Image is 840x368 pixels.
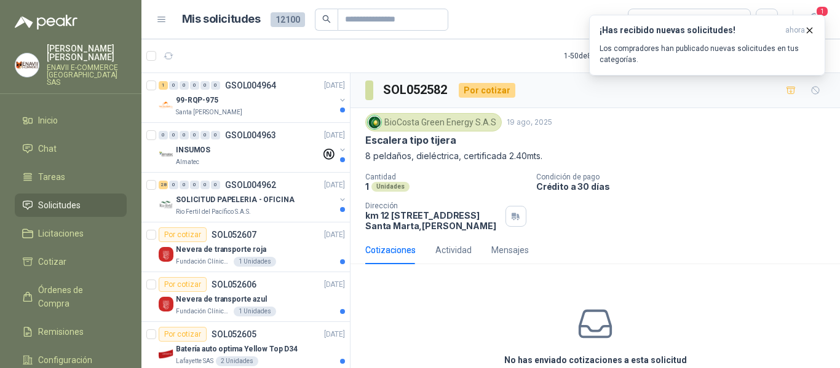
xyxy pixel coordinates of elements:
[169,81,178,90] div: 0
[371,182,410,192] div: Unidades
[15,194,127,217] a: Solicitudes
[200,81,210,90] div: 0
[159,247,173,262] img: Company Logo
[159,78,347,117] a: 1 0 0 0 0 0 GSOL004964[DATE] Company Logo99-RQP-975Santa [PERSON_NAME]
[38,170,65,184] span: Tareas
[200,131,210,139] div: 0
[169,131,178,139] div: 0
[159,81,168,90] div: 1
[176,257,231,267] p: Fundación Clínica Shaio
[38,283,115,310] span: Órdenes de Compra
[15,109,127,132] a: Inicio
[15,250,127,273] a: Cotizar
[212,330,256,339] p: SOL052605
[38,325,84,339] span: Remisiones
[176,343,298,355] p: Batería auto optima Yellow Top D34
[15,278,127,315] a: Órdenes de Compra
[176,356,213,366] p: Lafayette SAS
[815,6,829,17] span: 1
[504,353,687,367] h3: No has enviado cotizaciones a esta solicitud
[212,280,256,289] p: SOL052606
[176,244,266,256] p: Nevera de transporte roja
[234,257,276,267] div: 1 Unidades
[271,12,305,27] span: 12100
[225,131,276,139] p: GSOL004963
[324,179,345,191] p: [DATE]
[47,44,127,61] p: [PERSON_NAME] [PERSON_NAME]
[176,95,218,106] p: 99-RQP-975
[182,10,261,28] h1: Mis solicitudes
[216,356,258,366] div: 2 Unidades
[47,64,127,86] p: ENAVII E-COMMERCE [GEOGRAPHIC_DATA] SAS
[159,227,207,242] div: Por cotizar
[234,307,276,316] div: 1 Unidades
[365,113,502,131] div: BioCosta Green Energy S.A.S
[211,131,220,139] div: 0
[15,15,77,29] img: Logo peakr
[803,9,825,31] button: 1
[176,144,210,156] p: INSUMOS
[159,128,347,167] a: 0 0 0 0 0 0 GSOL004963[DATE] Company LogoINSUMOSAlmatec
[365,173,526,181] p: Cantidad
[600,43,815,65] p: Los compradores han publicado nuevas solicitudes en tus categorías.
[159,197,173,212] img: Company Logo
[176,307,231,316] p: Fundación Clínica Shaio
[324,80,345,92] p: [DATE]
[180,81,189,90] div: 0
[211,181,220,189] div: 0
[15,53,39,77] img: Company Logo
[159,178,347,217] a: 28 0 0 0 0 0 GSOL004962[DATE] Company LogoSOLICITUD PAPELERIA - OFICINARio Fertil del Pacífico S....
[159,277,207,292] div: Por cotizar
[507,117,552,128] p: 19 ago, 2025
[38,142,57,155] span: Chat
[365,243,416,257] div: Cotizaciones
[225,181,276,189] p: GSOL004962
[383,80,449,100] h3: SOL052582
[211,81,220,90] div: 0
[324,229,345,241] p: [DATE]
[536,181,835,192] p: Crédito a 30 días
[212,230,256,239] p: SOL052607
[38,114,58,127] span: Inicio
[15,222,127,245] a: Licitaciones
[190,81,199,90] div: 0
[15,137,127,160] a: Chat
[180,131,189,139] div: 0
[159,346,173,361] img: Company Logo
[589,15,825,76] button: ¡Has recibido nuevas solicitudes!ahora Los compradores han publicado nuevas solicitudes en tus ca...
[324,329,345,340] p: [DATE]
[200,181,210,189] div: 0
[38,227,84,240] span: Licitaciones
[190,181,199,189] div: 0
[365,202,501,210] p: Dirección
[15,165,127,189] a: Tareas
[785,25,805,36] span: ahora
[15,320,127,343] a: Remisiones
[365,134,456,147] p: Escalera tipo tijera
[536,173,835,181] p: Condición de pago
[169,181,178,189] div: 0
[159,327,207,342] div: Por cotizar
[435,243,472,257] div: Actividad
[365,210,501,231] p: km 12 [STREET_ADDRESS] Santa Marta , [PERSON_NAME]
[324,279,345,291] p: [DATE]
[159,147,173,162] img: Company Logo
[38,198,81,212] span: Solicitudes
[636,13,662,26] div: Todas
[38,255,66,268] span: Cotizar
[491,243,529,257] div: Mensajes
[180,181,189,189] div: 0
[141,222,350,272] a: Por cotizarSOL052607[DATE] Company LogoNevera de transporte rojaFundación Clínica Shaio1 Unidades
[176,194,295,206] p: SOLICITUD PAPELERIA - OFICINA
[190,131,199,139] div: 0
[564,46,644,66] div: 1 - 50 de 8236
[365,181,369,192] p: 1
[365,149,825,163] p: 8 peldaños, dieléctrica, certificada 2.40mts.
[324,130,345,141] p: [DATE]
[159,131,168,139] div: 0
[322,15,331,23] span: search
[600,25,780,36] h3: ¡Has recibido nuevas solicitudes!
[368,115,381,129] img: Company Logo
[176,157,199,167] p: Almatec
[225,81,276,90] p: GSOL004964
